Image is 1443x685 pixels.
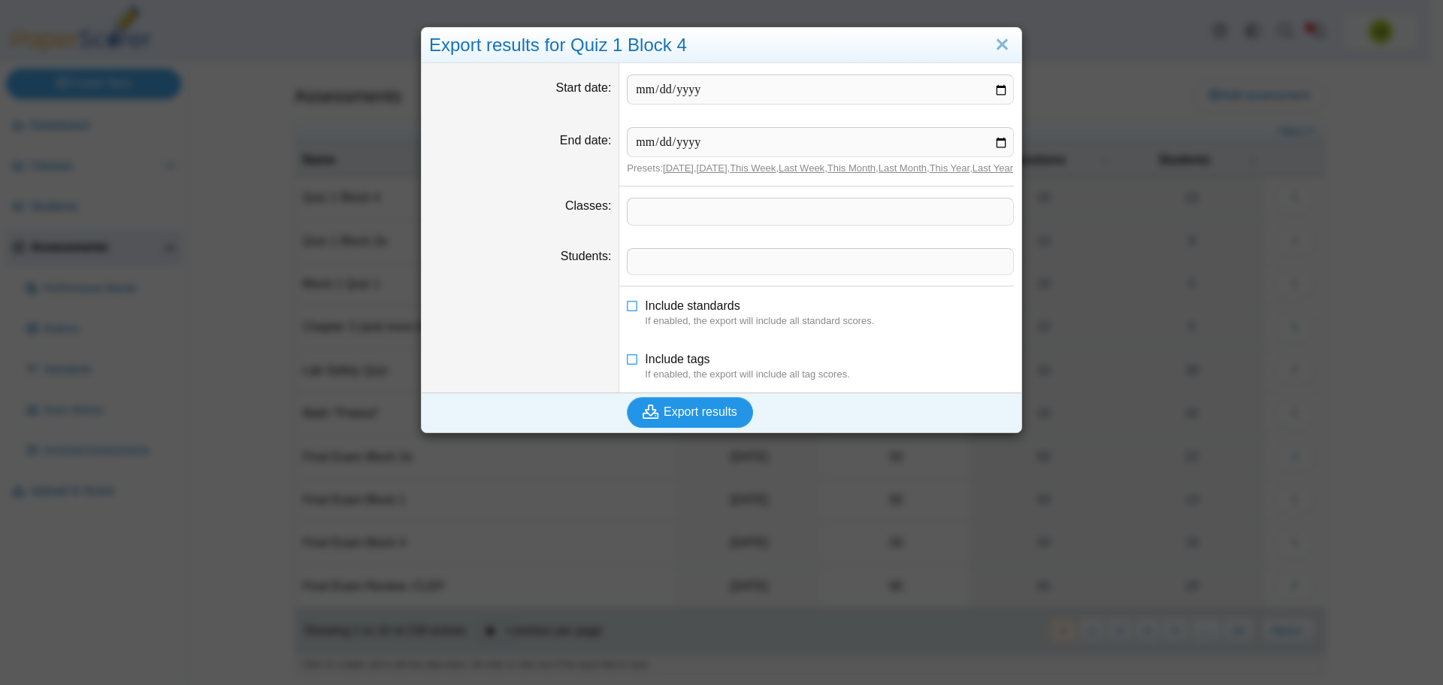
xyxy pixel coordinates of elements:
[879,162,927,174] a: Last Month
[560,134,612,147] label: End date
[627,248,1014,275] tags: ​
[627,198,1014,225] tags: ​
[556,81,612,94] label: Start date
[627,397,753,427] button: Export results
[973,162,1013,174] a: Last Year
[697,162,728,174] a: [DATE]
[664,405,737,418] span: Export results
[645,368,1014,381] dfn: If enabled, the export will include all tag scores.
[930,162,970,174] a: This Year
[627,162,1014,175] div: Presets: , , , , , , ,
[730,162,776,174] a: This Week
[663,162,694,174] a: [DATE]
[779,162,824,174] a: Last Week
[422,28,1021,63] div: Export results for Quiz 1 Block 4
[645,353,709,365] span: Include tags
[561,250,612,262] label: Students
[991,32,1014,58] a: Close
[565,199,611,212] label: Classes
[827,162,876,174] a: This Month
[645,299,740,312] span: Include standards
[645,314,1014,328] dfn: If enabled, the export will include all standard scores.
